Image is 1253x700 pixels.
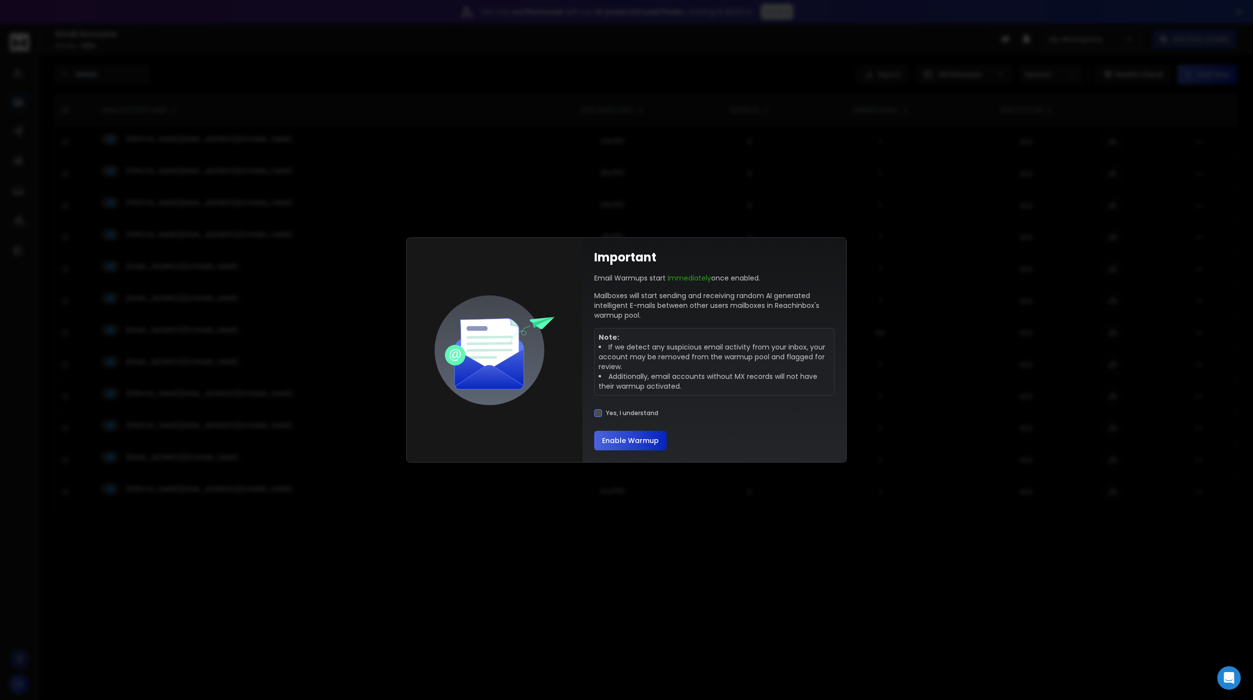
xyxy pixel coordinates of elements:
li: Additionally, email accounts without MX records will not have their warmup activated. [599,372,830,391]
p: Email Warmups start once enabled. [594,273,760,283]
button: Enable Warmup [594,431,667,450]
p: Note: [599,332,830,342]
p: Mailboxes will start sending and receiving random AI generated intelligent E-mails between other ... [594,291,835,320]
li: If we detect any suspicious email activity from your inbox, your account may be removed from the ... [599,342,830,372]
label: Yes, I understand [606,409,658,417]
h1: Important [594,250,656,265]
div: Open Intercom Messenger [1217,666,1241,690]
span: Immediately [668,273,711,283]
